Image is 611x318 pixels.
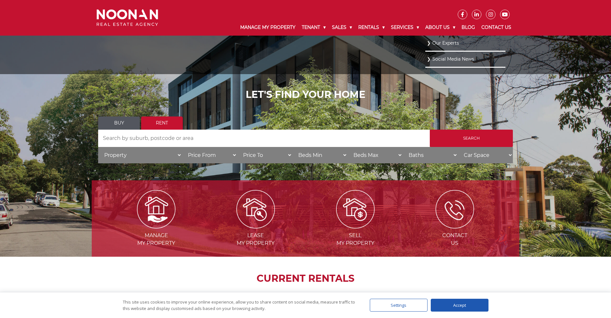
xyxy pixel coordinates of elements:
a: ICONS ContactUs [406,206,504,246]
a: Rent [141,116,183,130]
span: Manage my Property [107,232,205,247]
input: Search [430,130,513,147]
span: Contact Us [406,232,504,247]
div: Accept [431,299,488,312]
div: This site uses cookies to improve your online experience, allow you to share content on social me... [123,299,357,312]
h2: CURRENT RENTALS [108,273,503,284]
img: Manage my Property [137,190,175,228]
a: Social Media News [427,55,504,64]
a: Contact Us [478,19,514,36]
input: Search by suburb, postcode or area [98,130,430,147]
span: Lease my Property [207,232,305,247]
a: Lease my property Leasemy Property [207,206,305,246]
a: Sales [329,19,355,36]
span: Sell my Property [306,232,404,247]
a: Tenant [299,19,329,36]
img: Noonan Real Estate Agency [97,9,158,26]
div: Settings [370,299,428,312]
a: Services [388,19,422,36]
a: Manage My Property [237,19,299,36]
img: Sell my property [336,190,375,228]
a: Our Experts [427,39,504,47]
img: ICONS [436,190,474,228]
h1: LET'S FIND YOUR HOME [98,89,513,100]
a: About Us [422,19,458,36]
a: Blog [458,19,478,36]
img: Lease my property [236,190,275,228]
a: Rentals [355,19,388,36]
a: Manage my Property Managemy Property [107,206,205,246]
a: Buy [98,116,140,130]
a: Sell my property Sellmy Property [306,206,404,246]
